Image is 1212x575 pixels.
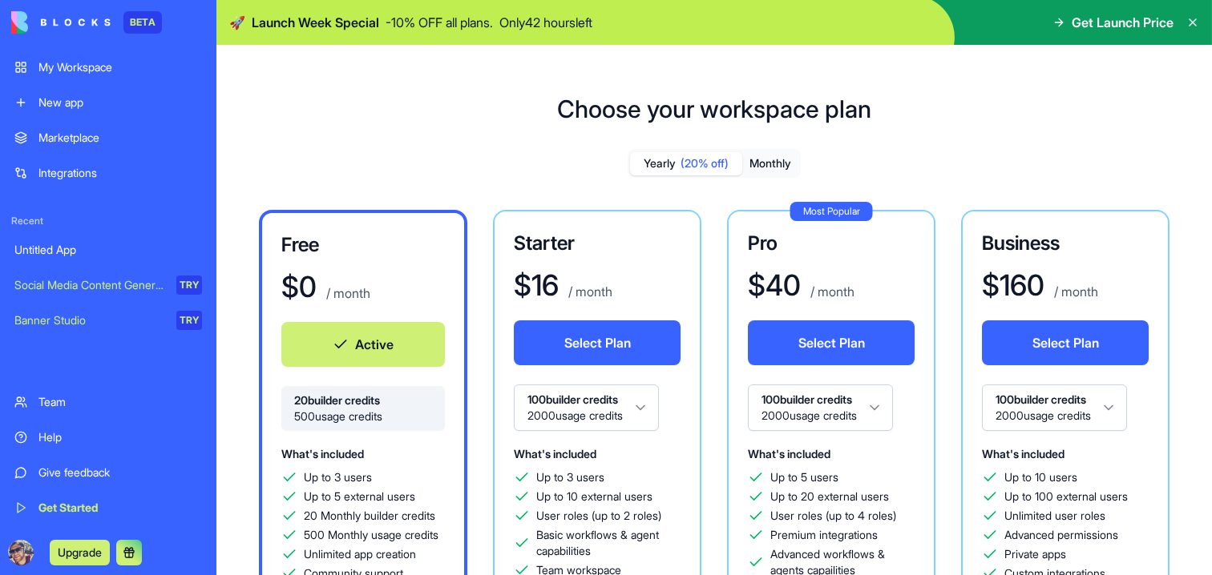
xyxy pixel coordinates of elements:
[38,130,202,146] div: Marketplace
[5,386,212,418] a: Team
[8,540,34,565] img: ACg8ocLEedVz9_R751OWApM-2dCAL-aYkyQMwQeNWPGVBW24SB2qGOut=s96-c
[770,527,878,543] span: Premium integrations
[536,469,604,485] span: Up to 3 users
[386,13,493,32] p: - 10 % OFF all plans.
[807,282,854,301] p: / month
[11,11,111,34] img: logo
[742,152,798,175] button: Monthly
[304,489,415,505] span: Up to 5 external users
[982,447,1065,460] span: What's included
[565,282,612,301] p: / month
[536,508,661,524] span: User roles (up to 2 roles)
[294,408,432,424] span: 500 usage credits
[38,94,202,111] div: New app
[536,527,681,559] span: Basic workflows & agent capabilities
[514,320,681,365] button: Select Plan
[536,489,652,505] span: Up to 10 external users
[14,242,202,258] div: Untitled App
[294,392,432,408] span: 20 builder credits
[38,165,202,181] div: Integrations
[50,544,110,560] a: Upgrade
[5,421,212,453] a: Help
[982,231,1149,256] h3: Business
[499,13,592,32] p: Only 42 hours left
[281,271,317,303] h1: $ 0
[38,394,202,410] div: Team
[557,94,871,123] h1: Choose your workspace plan
[50,540,110,565] button: Upgrade
[281,232,445,258] h3: Free
[176,311,202,330] div: TRY
[1004,546,1066,562] span: Private apps
[770,508,896,524] span: User roles (up to 4 roles)
[304,527,438,543] span: 500 Monthly usage credits
[748,320,915,365] button: Select Plan
[5,304,212,336] a: Banner StudioTRY
[748,231,915,256] h3: Pro
[5,86,212,119] a: New app
[1051,282,1098,301] p: / month
[514,447,596,460] span: What's included
[5,492,212,524] a: Get Started
[252,13,379,32] span: Launch Week Special
[281,322,445,367] button: Active
[304,546,416,562] span: Unlimited app creation
[304,469,372,485] span: Up to 3 users
[982,320,1149,365] button: Select Plan
[5,51,212,83] a: My Workspace
[5,269,212,301] a: Social Media Content GeneratorTRY
[5,157,212,189] a: Integrations
[229,13,245,32] span: 🚀
[630,152,742,175] button: Yearly
[5,215,212,227] span: Recent
[770,469,838,485] span: Up to 5 users
[790,202,873,221] div: Most Popular
[514,231,681,256] h3: Starter
[5,456,212,489] a: Give feedback
[1004,527,1118,543] span: Advanced permissions
[1004,469,1077,485] span: Up to 10 users
[38,429,202,445] div: Help
[11,11,162,34] a: BETA
[1004,508,1105,524] span: Unlimited user roles
[38,500,202,516] div: Get Started
[748,447,830,460] span: What's included
[5,122,212,154] a: Marketplace
[681,155,729,171] span: (20% off)
[123,11,162,34] div: BETA
[514,269,559,301] h1: $ 16
[281,447,364,460] span: What's included
[323,283,370,303] p: / month
[1004,489,1128,505] span: Up to 100 external users
[982,269,1044,301] h1: $ 160
[1072,13,1174,32] span: Get Launch Price
[770,489,889,505] span: Up to 20 external users
[748,269,801,301] h1: $ 40
[38,464,202,481] div: Give feedback
[5,234,212,266] a: Untitled App
[14,312,165,328] div: Banner Studio
[14,277,165,293] div: Social Media Content Generator
[304,508,435,524] span: 20 Monthly builder credits
[176,275,202,295] div: TRY
[38,59,202,75] div: My Workspace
